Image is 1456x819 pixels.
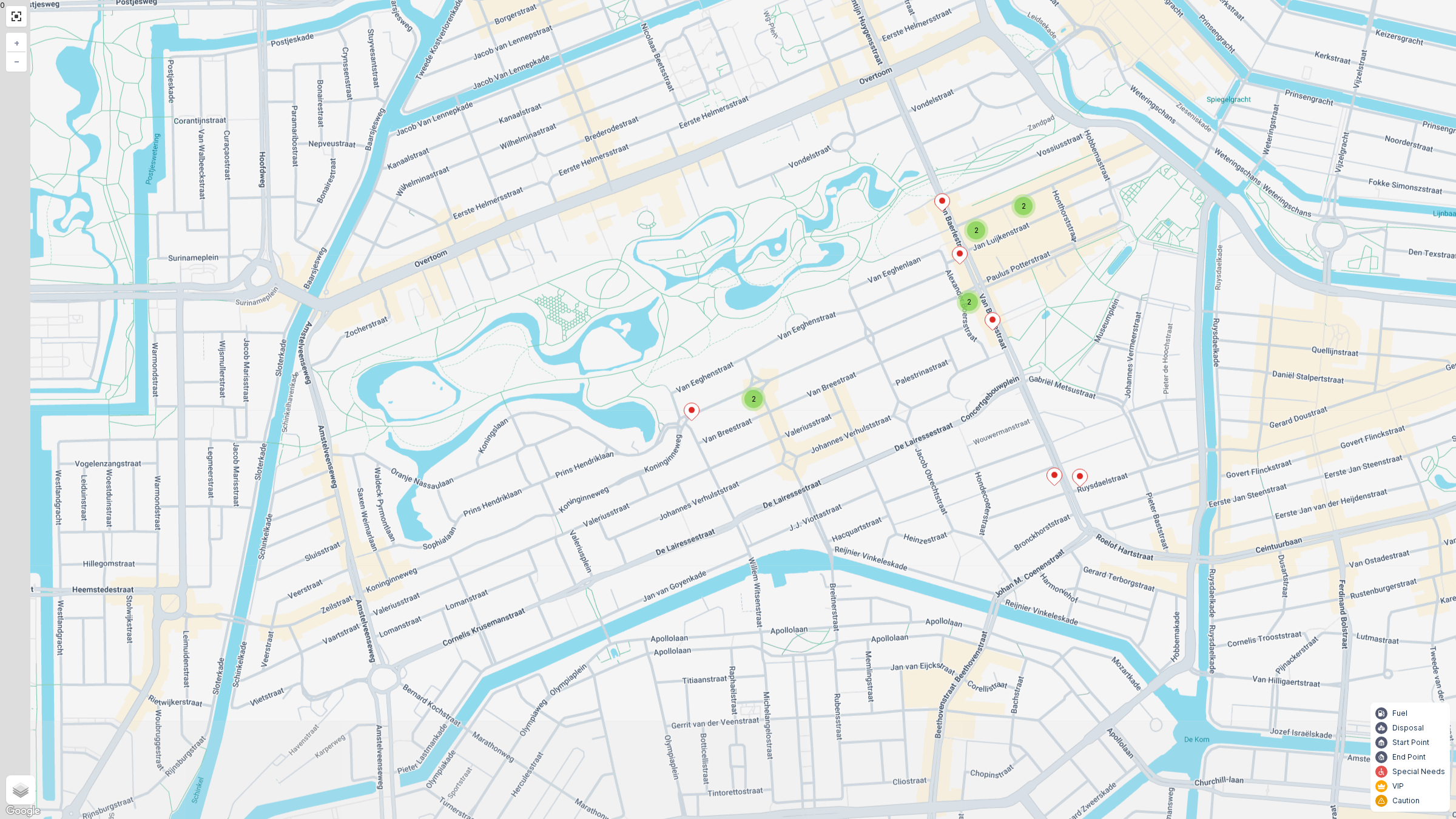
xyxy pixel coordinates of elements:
div: 2 [957,290,981,314]
span: 2 [1022,201,1026,211]
div: 2 [964,218,988,243]
span: 2 [974,226,979,235]
div: 2 [1011,194,1036,218]
span: 2 [967,297,971,306]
